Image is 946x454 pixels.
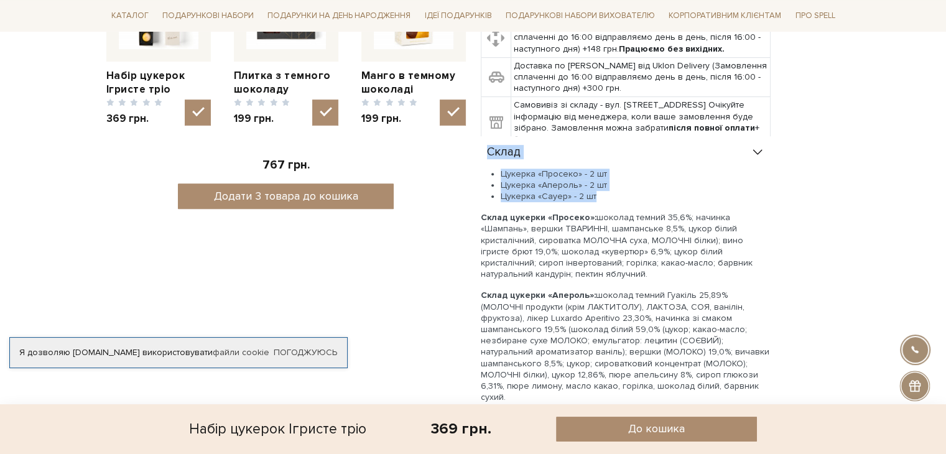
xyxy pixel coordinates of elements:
[262,158,310,172] span: 767 грн.
[262,6,415,25] a: Подарунки на День народження
[178,183,394,209] button: Додати 3 товара до кошика
[487,147,521,158] span: Склад
[481,212,771,280] p: шоколад темний 35,6%; начинка «Шампань», вершки ТВАРИННІ, шампанське 8,5%, цукор білий кристалічн...
[361,112,418,126] span: 199 грн.
[361,69,466,96] a: Манго в темному шоколаді
[501,5,660,26] a: Подарункові набори вихователю
[619,44,725,54] b: Працюємо без вихідних.
[511,18,770,58] td: Нова Пошта – адресна доставка кур'єром (Замовлення сплаченні до 16:00 відправляємо день в день, п...
[481,212,596,223] b: Склад цукерки «Просеко»:
[669,123,755,133] b: після повної оплати
[157,6,259,25] a: Подарункові набори
[481,290,771,403] p: шоколад темний Гуакіль 25,89% (МОЛОЧНІ продукти (крім ЛАКТИТОЛУ), ЛАКТОЗА, СОЯ, ванілін, фруктоза...
[419,6,496,25] a: Ідеї подарунків
[431,419,491,438] div: 369 грн.
[234,69,338,96] a: Плитка з темного шоколаду
[274,347,337,358] a: Погоджуюсь
[106,69,211,96] a: Набір цукерок Ігристе тріо
[481,290,596,300] b: Склад цукерки «Апероль»:
[790,6,840,25] a: Про Spell
[106,6,154,25] a: Каталог
[501,169,771,180] li: Цукерка «Просеко» - 2 шт
[10,347,347,358] div: Я дозволяю [DOMAIN_NAME] використовувати
[501,191,771,202] li: Цукерка «Сауер» - 2 шт
[106,112,163,126] span: 369 грн.
[501,180,771,191] li: Цукерка «Апероль» - 2 шт
[511,97,770,148] td: Самовивіз зі складу - вул. [STREET_ADDRESS] Очікуйте інформацію від менеджера, коли ваше замовлен...
[556,417,756,442] button: До кошика
[213,347,269,358] a: файли cookie
[628,422,685,436] span: До кошика
[664,5,786,26] a: Корпоративним клієнтам
[511,57,770,97] td: Доставка по [PERSON_NAME] від Uklon Delivery (Замовлення сплаченні до 16:00 відправляємо день в д...
[189,417,366,442] div: Набір цукерок Ігристе тріо
[234,112,290,126] span: 199 грн.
